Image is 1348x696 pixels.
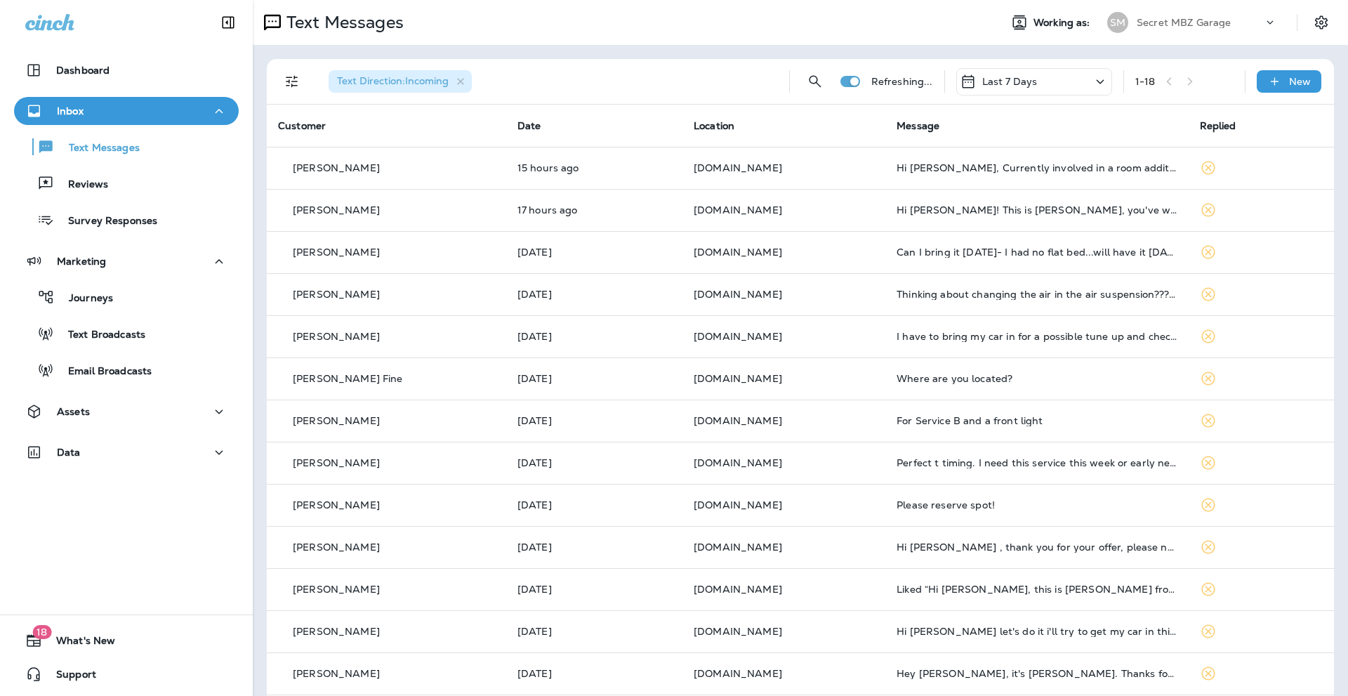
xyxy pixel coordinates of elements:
div: Thinking about changing the air in the air suspension??? I guess there can be water. Ask the boss... [897,289,1177,300]
p: [PERSON_NAME] [293,541,380,553]
p: [PERSON_NAME] [293,331,380,342]
button: 18What's New [14,626,239,655]
p: [PERSON_NAME] [293,247,380,258]
p: Last 7 Days [982,76,1038,87]
p: Aug 18, 2025 03:16 PM [517,289,671,300]
p: [PERSON_NAME] [293,204,380,216]
p: Aug 18, 2025 01:29 PM [517,499,671,511]
div: SM [1107,12,1128,33]
button: Assets [14,398,239,426]
span: [DOMAIN_NAME] [694,246,782,258]
button: Journeys [14,282,239,312]
span: Text Direction : Incoming [337,74,449,87]
p: [PERSON_NAME] [293,499,380,511]
button: Text Broadcasts [14,319,239,348]
p: Aug 19, 2025 01:46 PM [517,204,671,216]
span: Replied [1200,119,1236,132]
p: Secret MBZ Garage [1137,17,1231,28]
p: [PERSON_NAME] [293,584,380,595]
div: Perfect t timing. I need this service this week or early next on the 2009 E350. And we schedule p... [897,457,1177,468]
p: [PERSON_NAME] Fine [293,373,403,384]
p: [PERSON_NAME] [293,162,380,173]
span: [DOMAIN_NAME] [694,541,782,553]
span: Date [517,119,541,132]
div: Text Direction:Incoming [329,70,472,93]
p: Refreshing... [871,76,933,87]
span: [DOMAIN_NAME] [694,288,782,301]
p: Email Broadcasts [54,365,152,379]
p: Inbox [57,105,84,117]
p: Reviews [54,178,108,192]
div: Hi Jeff! This is Amanda, you've worked on my GLC 300 before. I hope you are well! Last time my ca... [897,204,1177,216]
button: Text Messages [14,132,239,162]
p: Aug 18, 2025 01:17 PM [517,668,671,679]
span: Working as: [1033,17,1093,29]
p: Aug 18, 2025 02:32 PM [517,373,671,384]
button: Marketing [14,247,239,275]
button: Data [14,438,239,466]
span: Message [897,119,939,132]
div: I have to bring my car in for a possible tune up and check up, so that sounds perfect. [897,331,1177,342]
span: Customer [278,119,326,132]
button: Survey Responses [14,205,239,235]
p: Dashboard [56,65,110,76]
p: Aug 18, 2025 01:27 PM [517,541,671,553]
p: Aug 18, 2025 01:26 PM [517,584,671,595]
p: Aug 18, 2025 05:46 PM [517,247,671,258]
button: Email Broadcasts [14,355,239,385]
span: What's New [42,635,115,652]
span: [DOMAIN_NAME] [694,499,782,511]
span: [DOMAIN_NAME] [694,204,782,216]
p: Journeys [55,292,113,306]
p: Text Messages [55,142,140,155]
p: [PERSON_NAME] [293,289,380,300]
span: [DOMAIN_NAME] [694,414,782,427]
p: Aug 18, 2025 02:42 PM [517,331,671,342]
div: Hey Jeff, it's Seth. Thanks for your note against my better judgment. I actually took my SL 63 ba... [897,668,1177,679]
span: [DOMAIN_NAME] [694,372,782,385]
p: Aug 18, 2025 01:19 PM [517,626,671,637]
p: [PERSON_NAME] [293,626,380,637]
button: Support [14,660,239,688]
span: [DOMAIN_NAME] [694,667,782,680]
span: Support [42,669,96,685]
button: Filters [278,67,306,96]
div: Hi Jeff , thank you for your offer, please note that I sold the car last March .. [897,541,1177,553]
span: Location [694,119,734,132]
p: New [1289,76,1311,87]
span: 18 [32,625,51,639]
p: Aug 18, 2025 01:40 PM [517,457,671,468]
button: Inbox [14,97,239,125]
button: Search Messages [801,67,829,96]
span: [DOMAIN_NAME] [694,583,782,596]
div: Liked “Hi Catrina, this is Jeff from Secret MBZ. Summer heat is here, but don't worry. Our $79 Ro... [897,584,1177,595]
p: [PERSON_NAME] [293,415,380,426]
p: Text Broadcasts [54,329,145,342]
div: Hi Jeff, Currently involved in a room addition to my home. I will select a couple of dates and ge... [897,162,1177,173]
div: Can I bring it tomorrow- I had no flat bed...will have it tomorrow [897,247,1177,258]
div: Hi Jeff let's do it i'll try to get my car in this week. [897,626,1177,637]
p: Marketing [57,256,106,267]
button: Collapse Sidebar [209,8,248,37]
span: [DOMAIN_NAME] [694,162,782,174]
p: Survey Responses [54,215,157,228]
p: [PERSON_NAME] [293,457,380,468]
p: Assets [57,406,90,417]
button: Reviews [14,169,239,198]
div: 1 - 18 [1135,76,1156,87]
button: Dashboard [14,56,239,84]
span: [DOMAIN_NAME] [694,457,782,469]
div: Where are you located? [897,373,1177,384]
p: Aug 18, 2025 01:57 PM [517,415,671,426]
div: Please reserve spot! [897,499,1177,511]
button: Settings [1309,10,1334,35]
span: [DOMAIN_NAME] [694,625,782,638]
p: [PERSON_NAME] [293,668,380,679]
span: [DOMAIN_NAME] [694,330,782,343]
div: For Service B and a front light [897,415,1177,426]
p: Text Messages [281,12,404,33]
p: Aug 19, 2025 03:45 PM [517,162,671,173]
p: Data [57,447,81,458]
